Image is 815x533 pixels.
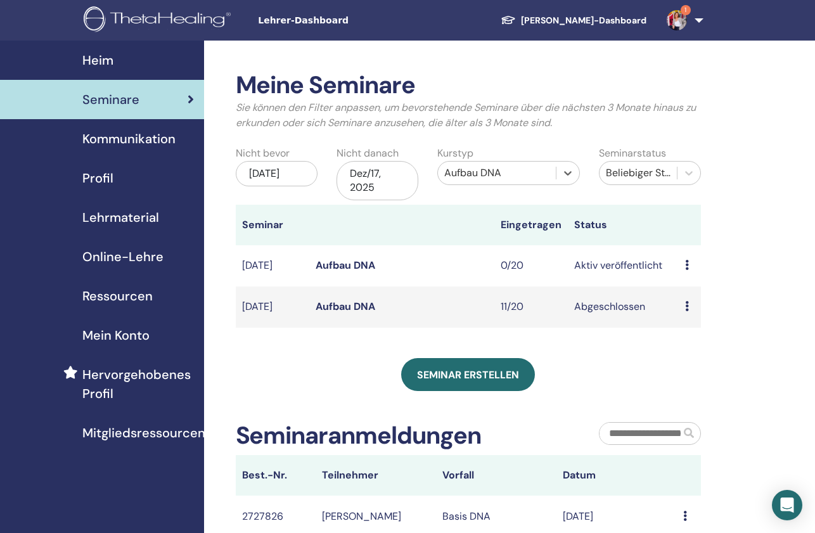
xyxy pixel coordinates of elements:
[236,71,702,100] h2: Meine Seminare
[236,421,482,451] h2: Seminaranmeldungen
[236,146,290,161] label: Nicht bevor
[501,15,516,25] img: graduation-cap-white.svg
[236,455,316,496] th: Best.-Nr.
[494,245,568,286] td: 0/20
[606,165,671,181] div: Beliebiger Status
[491,9,657,32] a: [PERSON_NAME]-Dashboard
[436,455,556,496] th: Vorfall
[82,169,113,188] span: Profil
[82,326,150,345] span: Mein Konto
[494,286,568,328] td: 11/20
[337,161,418,200] div: Dez/17, 2025
[236,161,318,186] div: [DATE]
[84,6,235,35] img: logo.png
[568,245,679,286] td: Aktiv veröffentlicht
[568,205,679,245] th: Status
[236,245,310,286] td: [DATE]
[556,455,677,496] th: Datum
[667,10,687,30] img: default.jpg
[316,259,375,272] a: Aufbau DNA
[82,423,205,442] span: Mitgliedsressourcen
[236,205,310,245] th: Seminar
[82,90,139,109] span: Seminare
[401,358,535,391] a: Seminar erstellen
[599,146,666,161] label: Seminarstatus
[316,300,375,313] a: Aufbau DNA
[82,129,176,148] span: Kommunikation
[258,14,448,27] span: Lehrer-Dashboard
[681,5,691,15] span: 1
[417,368,519,382] span: Seminar erstellen
[568,286,679,328] td: Abgeschlossen
[82,286,153,305] span: Ressourcen
[82,51,113,70] span: Heim
[772,490,802,520] div: Open Intercom Messenger
[82,365,194,403] span: Hervorgehobenes Profil
[337,146,399,161] label: Nicht danach
[236,286,310,328] td: [DATE]
[236,100,702,131] p: Sie können den Filter anpassen, um bevorstehende Seminare über die nächsten 3 Monate hinaus zu er...
[494,205,568,245] th: Eingetragen
[82,247,164,266] span: Online-Lehre
[316,455,436,496] th: Teilnehmer
[444,165,549,181] div: Aufbau DNA
[437,146,473,161] label: Kurstyp
[82,208,159,227] span: Lehrmaterial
